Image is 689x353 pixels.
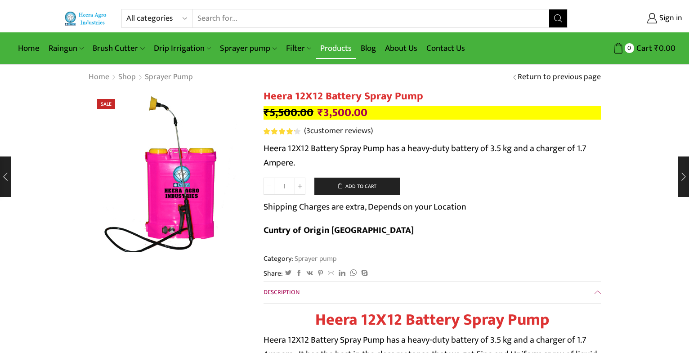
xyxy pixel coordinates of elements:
a: Blog [356,38,380,59]
span: Share: [264,268,283,279]
a: Drip Irrigation [149,38,215,59]
bdi: 0.00 [654,41,676,55]
input: Search for... [193,9,549,27]
input: Product quantity [274,178,295,195]
a: Sign in [581,10,682,27]
a: Description [264,282,601,303]
span: Description [264,287,300,297]
a: 0 Cart ₹0.00 [577,40,676,57]
span: Sign in [657,13,682,24]
a: Sprayer pump [293,253,336,264]
a: (3customer reviews) [304,125,373,137]
bdi: 5,500.00 [264,103,313,122]
span: 3 [264,128,302,134]
nav: Breadcrumb [88,71,193,83]
div: Rated 4.33 out of 5 [264,128,300,134]
p: Shipping Charges are extra, Depends on your Location [264,200,466,214]
button: Add to cart [314,178,400,196]
a: Sprayer pump [215,38,281,59]
a: Return to previous page [518,71,601,83]
a: Sprayer pump [144,71,193,83]
span: ₹ [318,103,323,122]
button: Search button [549,9,567,27]
a: Products [316,38,356,59]
a: Filter [282,38,316,59]
span: 3 [306,124,310,138]
a: Home [88,71,110,83]
span: ₹ [264,103,269,122]
span: Category: [264,254,336,264]
span: Rated out of 5 based on customer ratings [264,128,295,134]
b: Cuntry of Origin [GEOGRAPHIC_DATA] [264,223,414,238]
bdi: 3,500.00 [318,103,367,122]
span: 0 [625,43,634,53]
a: Contact Us [422,38,470,59]
a: About Us [380,38,422,59]
span: ₹ [654,41,659,55]
a: Home [13,38,44,59]
p: Heera 12X12 Battery Spray Pump has a heavy-duty battery of 3.5 kg and a charger of 1.7 Ampere. [264,141,601,170]
h1: Heera 12X12 Battery Spray Pump [264,90,601,103]
a: Brush Cutter [88,38,149,59]
span: Cart [634,42,652,54]
span: Sale [97,99,115,109]
a: Shop [118,71,136,83]
strong: Heera 12X12 Battery Spray Pump [315,306,550,333]
a: Raingun [44,38,88,59]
